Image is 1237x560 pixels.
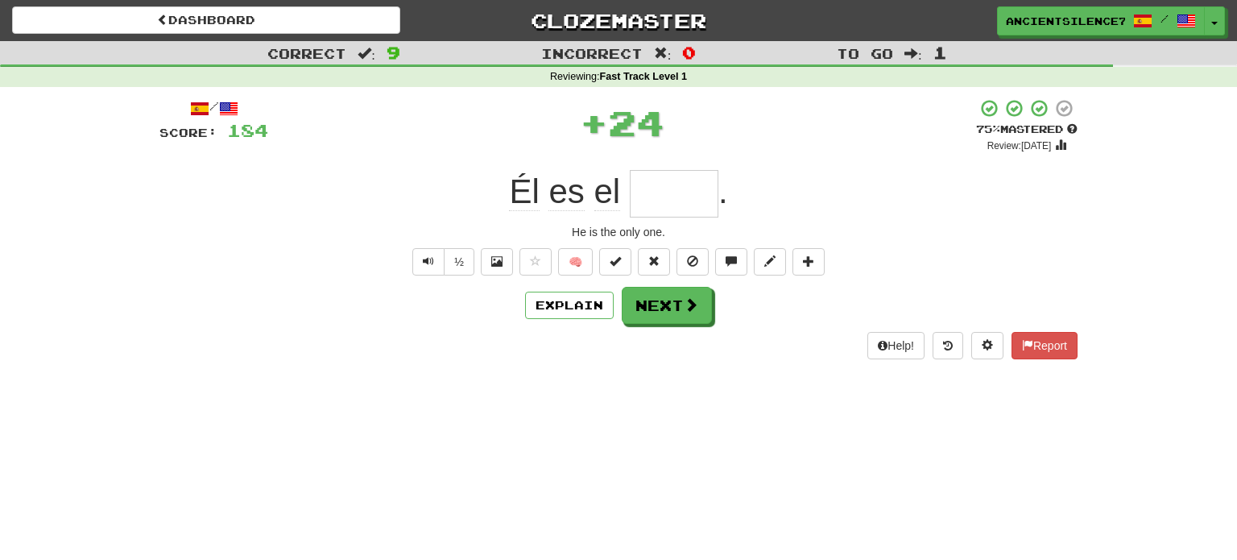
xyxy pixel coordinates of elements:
[227,120,268,140] span: 184
[715,248,747,276] button: Discuss sentence (alt+u)
[358,47,375,60] span: :
[682,43,696,62] span: 0
[638,248,670,276] button: Reset to 0% Mastered (alt+r)
[387,43,400,62] span: 9
[580,98,608,147] span: +
[444,248,474,276] button: ½
[424,6,813,35] a: Clozemaster
[608,102,664,143] span: 24
[933,332,963,359] button: Round history (alt+y)
[159,224,1078,240] div: He is the only one.
[654,47,672,60] span: :
[548,172,584,211] span: es
[676,248,709,276] button: Ignore sentence (alt+i)
[159,126,217,139] span: Score:
[792,248,825,276] button: Add to collection (alt+a)
[933,43,947,62] span: 1
[409,248,474,276] div: Text-to-speech controls
[159,98,268,118] div: /
[754,248,786,276] button: Edit sentence (alt+d)
[519,248,552,276] button: Favorite sentence (alt+f)
[867,332,925,359] button: Help!
[541,45,643,61] span: Incorrect
[599,248,631,276] button: Set this sentence to 100% Mastered (alt+m)
[976,122,1078,137] div: Mastered
[481,248,513,276] button: Show image (alt+x)
[1006,14,1125,28] span: AncientSilence7287
[267,45,346,61] span: Correct
[600,71,688,82] strong: Fast Track Level 1
[1160,13,1169,24] span: /
[718,172,728,210] span: .
[997,6,1205,35] a: AncientSilence7287 /
[837,45,893,61] span: To go
[12,6,400,34] a: Dashboard
[976,122,1000,135] span: 75 %
[622,287,712,324] button: Next
[558,248,593,276] button: 🧠
[594,172,621,211] span: el
[1012,332,1078,359] button: Report
[509,172,539,211] span: Él
[987,140,1052,151] small: Review: [DATE]
[525,292,614,319] button: Explain
[904,47,922,60] span: :
[412,248,445,276] button: Play sentence audio (ctl+space)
